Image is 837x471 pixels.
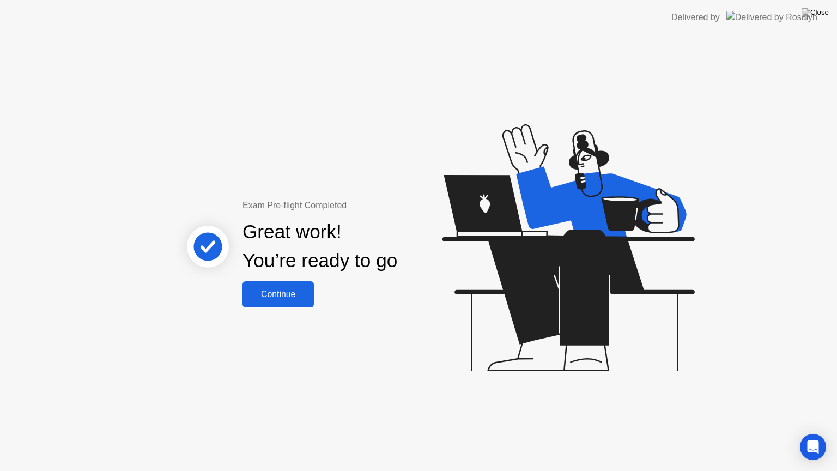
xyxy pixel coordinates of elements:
[802,8,829,17] img: Close
[242,218,397,275] div: Great work! You’re ready to go
[671,11,720,24] div: Delivered by
[242,199,468,212] div: Exam Pre-flight Completed
[726,11,817,23] img: Delivered by Rosalyn
[800,434,826,460] div: Open Intercom Messenger
[246,289,311,299] div: Continue
[242,281,314,307] button: Continue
